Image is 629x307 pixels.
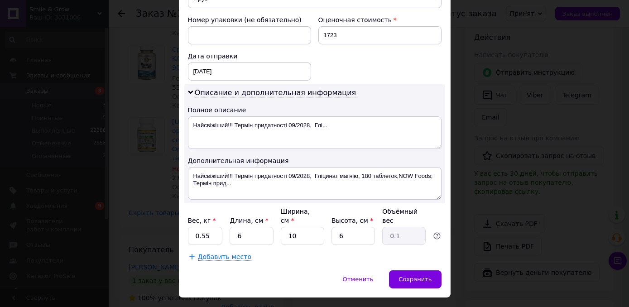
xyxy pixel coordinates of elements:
div: Полное описание [188,106,442,115]
span: Описание и дополнительная информация [195,88,356,97]
textarea: Найсвіжіший!!! Термін придатності 09/2028, Глі... [188,116,442,149]
textarea: Найсвіжіший!!! Термін придатності 09/2028, Гліцинат магнію, 180 таблеток,NOW Foods; Термін прид... [188,167,442,200]
span: Добавить место [198,253,252,261]
span: Сохранить [399,276,432,283]
div: Объёмный вес [382,207,426,225]
div: Оценочная стоимость [318,15,442,24]
div: Номер упаковки (не обязательно) [188,15,311,24]
label: Длина, см [230,217,268,224]
label: Вес, кг [188,217,216,224]
label: Ширина, см [281,208,310,224]
label: Высота, см [331,217,373,224]
div: Дополнительная информация [188,156,442,165]
span: Отменить [343,276,374,283]
div: Дата отправки [188,52,311,61]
